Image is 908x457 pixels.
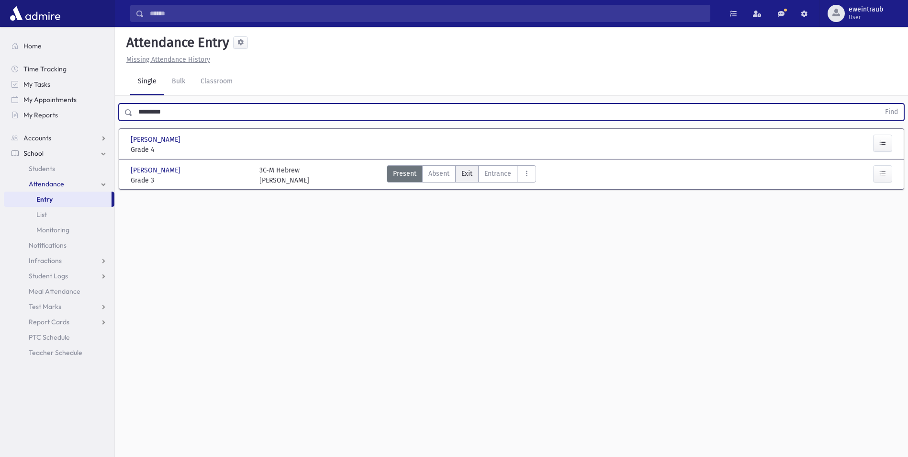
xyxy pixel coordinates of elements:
a: Home [4,38,114,54]
span: Grade 4 [131,145,250,155]
a: Teacher Schedule [4,345,114,360]
span: List [36,210,47,219]
a: Accounts [4,130,114,146]
a: School [4,146,114,161]
input: Search [144,5,710,22]
a: Entry [4,192,112,207]
span: Accounts [23,134,51,142]
span: eweintraub [849,6,883,13]
span: Entrance [484,169,511,179]
a: My Reports [4,107,114,123]
span: Test Marks [29,302,61,311]
a: Test Marks [4,299,114,314]
span: Teacher Schedule [29,348,82,357]
span: Grade 3 [131,175,250,185]
span: Present [393,169,416,179]
a: Classroom [193,69,240,95]
a: Missing Attendance History [123,56,210,64]
span: Notifications [29,241,67,250]
button: Find [879,104,904,120]
a: Time Tracking [4,61,114,77]
span: Monitoring [36,226,69,234]
span: Student Logs [29,272,68,280]
a: Report Cards [4,314,114,330]
span: Home [23,42,42,50]
span: Report Cards [29,318,69,326]
span: PTC Schedule [29,333,70,342]
span: Absent [428,169,449,179]
a: Student Logs [4,268,114,284]
span: Entry [36,195,53,204]
a: My Tasks [4,77,114,92]
u: Missing Attendance History [126,56,210,64]
a: Students [4,161,114,176]
span: My Tasks [23,80,50,89]
a: Attendance [4,176,114,192]
a: Bulk [164,69,193,95]
span: School [23,149,44,158]
span: My Reports [23,111,58,119]
a: Single [130,69,164,95]
h5: Attendance Entry [123,34,229,51]
span: Exit [461,169,472,179]
span: Students [29,164,55,173]
span: Infractions [29,256,62,265]
img: AdmirePro [8,4,63,23]
span: Attendance [29,180,64,188]
div: 3C-M Hebrew [PERSON_NAME] [259,165,309,185]
span: [PERSON_NAME] [131,135,182,145]
a: My Appointments [4,92,114,107]
span: Time Tracking [23,65,67,73]
div: AttTypes [387,165,536,185]
span: [PERSON_NAME] [131,165,182,175]
span: Meal Attendance [29,287,80,296]
a: Notifications [4,238,114,253]
a: Meal Attendance [4,284,114,299]
a: Monitoring [4,222,114,238]
a: PTC Schedule [4,330,114,345]
a: Infractions [4,253,114,268]
a: List [4,207,114,222]
span: My Appointments [23,95,77,104]
span: User [849,13,883,21]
